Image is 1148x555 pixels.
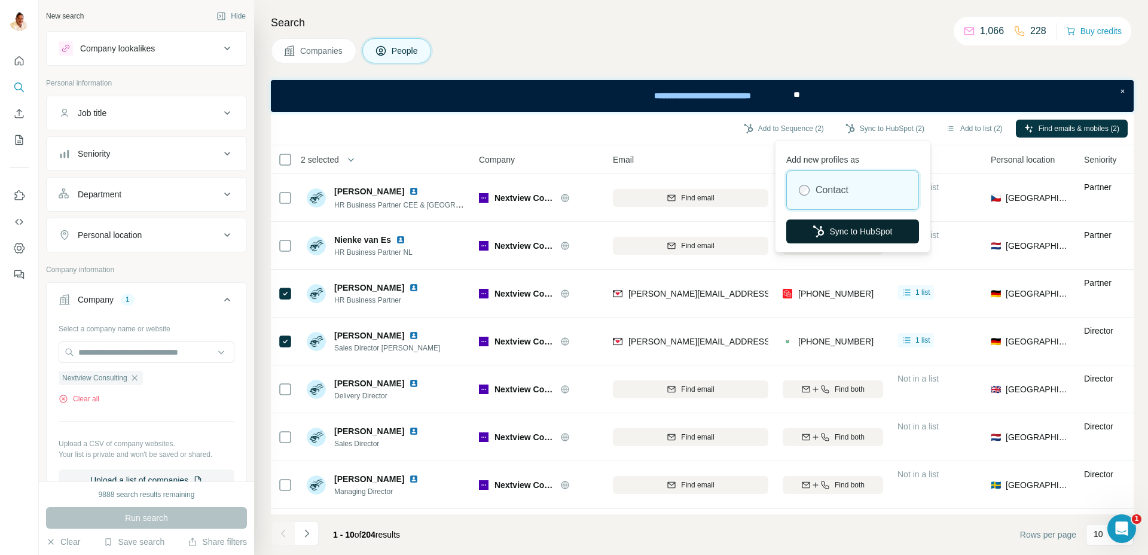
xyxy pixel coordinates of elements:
button: My lists [10,129,29,151]
img: Logo of Nextview Consulting [479,385,488,394]
button: Feedback [10,264,29,285]
p: Your list is private and won't be saved or shared. [59,449,234,460]
span: Nextview Consulting [62,373,127,383]
span: 🇩🇪 [991,336,1001,347]
span: Nextview Consulting [494,192,554,204]
img: Logo of Nextview Consulting [479,432,488,442]
button: Quick start [10,50,29,72]
button: Company lookalikes [47,34,246,63]
button: Save search [103,536,164,548]
span: Nextview Consulting [494,288,554,300]
img: Logo of Nextview Consulting [479,241,488,251]
span: Delivery Director [334,391,423,401]
span: Not in a list [897,422,939,431]
span: Companies [300,45,344,57]
img: LinkedIn logo [409,379,419,388]
span: Seniority [1084,154,1116,166]
img: Avatar [10,12,29,31]
span: 2 selected [301,154,339,166]
p: 1,066 [980,24,1004,38]
p: 228 [1030,24,1046,38]
span: Find both [835,432,865,443]
span: Nextview Consulting [494,479,554,491]
button: Job title [47,99,246,127]
span: 🇳🇱 [991,431,1001,443]
span: [GEOGRAPHIC_DATA] [1006,192,1070,204]
span: Nextview Consulting [494,383,554,395]
img: Avatar [307,380,326,399]
label: Contact [816,183,848,197]
button: Find emails & mobiles (2) [1016,120,1128,138]
button: Seniority [47,139,246,168]
p: Upload a CSV of company websites. [59,438,234,449]
span: [GEOGRAPHIC_DATA] [1006,336,1070,347]
img: Avatar [307,284,326,303]
img: Logo of Nextview Consulting [479,480,488,490]
span: results [333,530,400,539]
div: Department [78,188,121,200]
span: HR Business Partner [334,295,423,306]
span: [GEOGRAPHIC_DATA] [1006,288,1070,300]
span: 🇨🇿 [991,192,1001,204]
span: People [392,45,419,57]
img: Logo of Nextview Consulting [479,337,488,346]
button: Search [10,77,29,98]
span: Nextview Consulting [494,240,554,252]
span: Managing Director [334,486,423,497]
span: Director [1084,326,1113,336]
button: Hide [208,7,254,25]
span: 1 list [915,287,930,298]
h4: Search [271,14,1134,31]
span: HR Business Partner NL [334,247,413,258]
span: Nextview Consulting [494,431,554,443]
button: Clear all [59,394,99,404]
span: [GEOGRAPHIC_DATA] [1006,240,1070,252]
p: Personal information [46,78,247,89]
img: LinkedIn logo [409,426,419,436]
span: [PERSON_NAME] [334,282,404,294]
span: [GEOGRAPHIC_DATA] [1006,479,1070,491]
span: of [355,530,362,539]
img: Logo of Nextview Consulting [479,289,488,298]
div: Job title [78,107,106,119]
span: 🇸🇪 [991,479,1001,491]
div: Company [78,294,114,306]
button: Find email [613,476,768,494]
span: Find both [835,480,865,490]
span: Partner [1084,182,1112,192]
img: Avatar [307,236,326,255]
span: Rows per page [1020,529,1076,541]
span: [PERSON_NAME] [334,473,404,485]
div: Select a company name or website [59,319,234,334]
button: Personal location [47,221,246,249]
button: Use Surfe API [10,211,29,233]
button: Company1 [47,285,246,319]
img: LinkedIn logo [409,187,419,196]
button: Buy credits [1066,23,1122,39]
button: Sync to HubSpot (2) [837,120,933,138]
span: Director [1084,469,1113,479]
span: Sales Director [334,438,423,449]
img: LinkedIn logo [409,474,419,484]
div: 1 [121,294,135,305]
span: 🇩🇪 [991,288,1001,300]
span: Director [1084,422,1113,431]
span: 1 list [915,335,930,346]
span: [PHONE_NUMBER] [798,337,874,346]
span: Find email [681,432,714,443]
span: [PERSON_NAME] [334,377,404,389]
span: Not in a list [897,469,939,479]
span: Find email [681,480,714,490]
div: Seniority [78,148,110,160]
img: LinkedIn logo [409,283,419,292]
button: Sync to HubSpot [786,219,919,243]
button: Department [47,180,246,209]
span: Find email [681,384,714,395]
button: Clear [46,536,80,548]
img: Avatar [307,428,326,447]
span: Not in a list [897,374,939,383]
span: 1 - 10 [333,530,355,539]
button: Find both [783,380,883,398]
